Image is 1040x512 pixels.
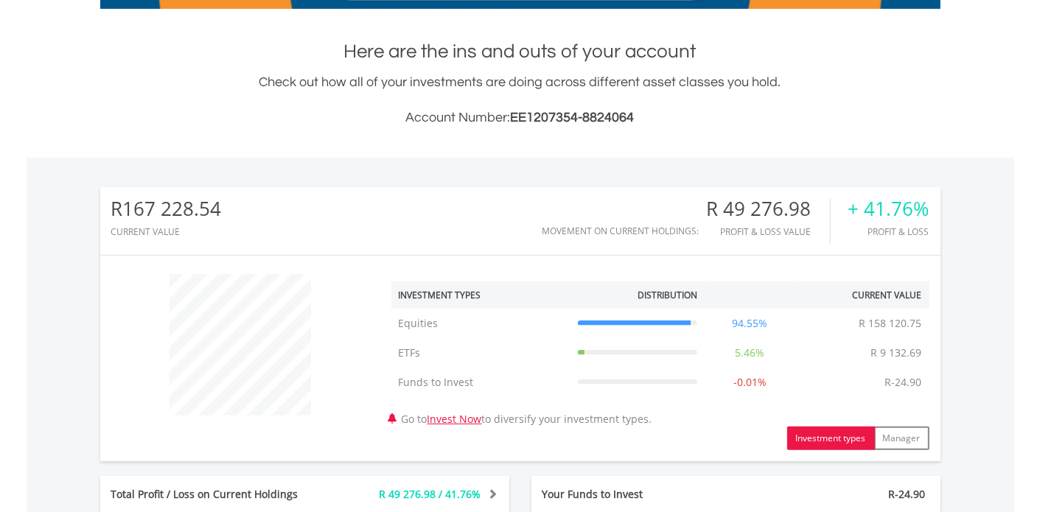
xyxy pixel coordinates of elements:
[542,226,699,236] div: Movement on Current Holdings:
[380,267,940,450] div: Go to to diversify your investment types.
[391,309,570,338] td: Equities
[848,227,929,236] div: Profit & Loss
[427,412,482,426] a: Invest Now
[100,487,339,502] div: Total Profit / Loss on Current Holdings
[848,198,929,220] div: + 41.76%
[705,338,795,368] td: 5.46%
[795,281,929,309] th: Current Value
[638,289,697,301] div: Distribution
[705,309,795,338] td: 94.55%
[100,72,940,128] div: Check out how all of your investments are doing across different asset classes you hold.
[531,487,736,502] div: Your Funds to Invest
[707,227,830,236] div: Profit & Loss Value
[889,487,926,501] span: R-24.90
[111,198,222,220] div: R167 228.54
[705,368,795,397] td: -0.01%
[707,198,830,220] div: R 49 276.98
[380,487,481,501] span: R 49 276.98 / 41.76%
[787,427,875,450] button: Investment types
[511,111,635,125] span: EE1207354-8824064
[391,338,570,368] td: ETFs
[874,427,929,450] button: Manager
[391,368,570,397] td: Funds to Invest
[852,309,929,338] td: R 158 120.75
[864,338,929,368] td: R 9 132.69
[391,281,570,309] th: Investment Types
[878,368,929,397] td: R-24.90
[100,108,940,128] h3: Account Number:
[100,38,940,65] h1: Here are the ins and outs of your account
[111,227,222,236] div: CURRENT VALUE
